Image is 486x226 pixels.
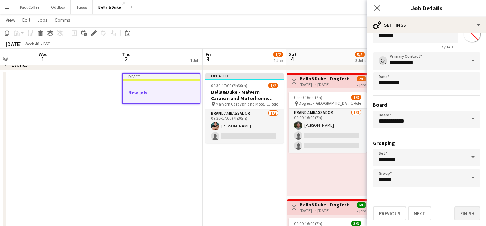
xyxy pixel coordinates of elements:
span: Edit [22,17,30,23]
h3: Grouping [373,140,480,146]
span: 1/2 [268,83,278,88]
span: 4 [288,55,297,63]
span: 1/3 [351,95,361,100]
span: 1/2 [273,52,283,57]
app-card-role: Brand Ambassador1/309:00-16:00 (7h)[PERSON_NAME] [289,109,367,153]
a: View [3,15,18,24]
div: Updated [205,73,284,79]
a: Comms [52,15,73,24]
span: View [6,17,15,23]
button: Oddbox [45,0,71,14]
div: 1 Job [274,58,283,63]
span: 1 Role [268,101,278,107]
app-job-card: DraftNew job [122,73,200,104]
a: Jobs [35,15,51,24]
div: BST [43,41,50,46]
span: Week 40 [23,41,40,46]
button: Finish [454,206,480,220]
h3: Bella&Duke - Malvern Caravan and Motorhome Show [205,89,284,101]
span: Fri [205,51,211,57]
h3: Job Details [367,3,486,13]
span: 2 [121,55,131,63]
div: 1 Job [190,58,199,63]
span: 2/6 [357,76,366,81]
span: 5/8 [355,52,365,57]
h3: Bella&Duke - Dogfest - [GEOGRAPHIC_DATA] (Team 2) [300,76,352,82]
span: Comms [55,17,70,23]
app-job-card: 09:00-16:00 (7h)1/3 Dogfest - [GEOGRAPHIC_DATA]1 RoleBrand Ambassador1/309:00-16:00 (7h)[PERSON_N... [289,92,367,153]
app-job-card: Updated09:30-17:00 (7h30m)1/2Bella&Duke - Malvern Caravan and Motorhome Show Malvern Caravan and ... [205,73,284,143]
h3: Board [373,102,480,108]
div: [DATE] → [DATE] [300,82,352,87]
button: Pact Coffee [14,0,45,14]
span: 09:00-16:00 (7h) [294,221,322,226]
div: [DATE] [6,40,22,47]
app-card-role: Brand Ambassador1/209:30-17:00 (7h30m)[PERSON_NAME] [205,109,284,143]
span: Malvern Caravan and Motorhome Show [216,101,268,107]
div: [DATE] → [DATE] [300,208,352,213]
div: 3 Jobs [355,58,366,63]
button: Tuggs [71,0,93,14]
div: 2 jobs [357,208,366,213]
a: Edit [20,15,33,24]
h3: Bella&Duke - Dogfest - [GEOGRAPHIC_DATA] (Team 1) [300,202,352,208]
div: 2 jobs [357,81,366,87]
span: Wed [39,51,48,57]
div: Settings [367,17,486,33]
span: 1 Role [351,101,361,106]
div: Draft [123,74,200,79]
span: 09:30-17:00 (7h30m) [211,83,247,88]
span: 1 [38,55,48,63]
span: 7 / 140 [436,44,458,49]
button: Bella & Duke [93,0,127,14]
span: 3/3 [351,221,361,226]
button: Previous [373,206,406,220]
button: Next [408,206,431,220]
span: Dogfest - [GEOGRAPHIC_DATA] [299,101,351,106]
span: Jobs [37,17,48,23]
span: Sat [289,51,297,57]
span: 3 [204,55,211,63]
span: 09:00-16:00 (7h) [294,95,322,100]
span: Thu [122,51,131,57]
h3: New job [123,89,200,96]
span: 6/6 [357,202,366,208]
